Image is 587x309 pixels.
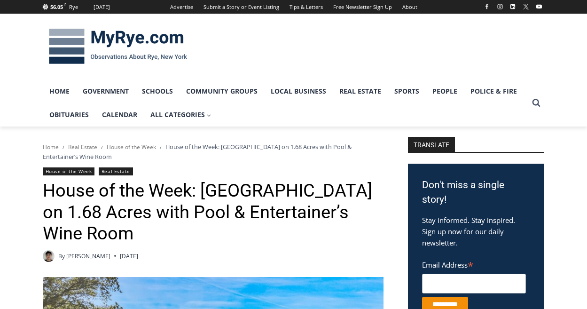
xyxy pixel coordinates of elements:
[43,250,55,262] img: Patel, Devan - bio cropped 200x200
[43,103,95,127] a: Obituaries
[507,1,518,12] a: Linkedin
[528,95,545,111] button: View Search Form
[150,110,211,120] span: All Categories
[64,2,66,7] span: F
[533,1,545,12] a: YouTube
[43,79,528,127] nav: Primary Navigation
[58,252,65,261] span: By
[422,214,530,248] p: Stay informed. Stay inspired. Sign up now for our daily newsletter.
[264,79,333,103] a: Local Business
[43,79,76,103] a: Home
[464,79,524,103] a: Police & Fire
[99,167,133,175] a: Real Estate
[180,79,264,103] a: Community Groups
[107,143,156,151] a: House of the Week
[69,3,78,11] div: Rye
[94,3,110,11] div: [DATE]
[494,1,506,12] a: Instagram
[422,255,526,272] label: Email Address
[144,103,218,127] a: All Categories
[333,79,388,103] a: Real Estate
[120,252,138,261] time: [DATE]
[63,144,64,151] span: /
[43,22,193,71] img: MyRye.com
[43,180,384,245] h1: House of the Week: [GEOGRAPHIC_DATA] on 1.68 Acres with Pool & Entertainer’s Wine Room
[68,143,97,151] a: Real Estate
[43,142,384,161] nav: Breadcrumbs
[426,79,464,103] a: People
[160,144,162,151] span: /
[43,167,95,175] a: House of the Week
[43,143,352,160] span: House of the Week: [GEOGRAPHIC_DATA] on 1.68 Acres with Pool & Entertainer’s Wine Room
[520,1,532,12] a: X
[66,252,110,260] a: [PERSON_NAME]
[481,1,493,12] a: Facebook
[76,79,135,103] a: Government
[43,250,55,262] a: Author image
[408,137,455,152] strong: TRANSLATE
[388,79,426,103] a: Sports
[135,79,180,103] a: Schools
[101,144,103,151] span: /
[95,103,144,127] a: Calendar
[43,143,59,151] a: Home
[422,178,530,207] h3: Don't miss a single story!
[50,3,63,10] span: 56.05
